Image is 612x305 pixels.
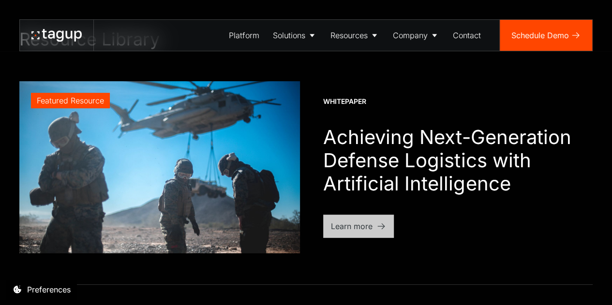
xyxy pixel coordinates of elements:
div: Featured Resource [37,95,104,106]
a: Solutions [266,20,324,51]
a: Schedule Demo [500,20,592,51]
div: Company [393,29,428,41]
a: Company [386,20,446,51]
div: Solutions [273,29,305,41]
div: Platform [229,29,259,41]
div: Resources [330,29,368,41]
a: Platform [222,20,266,51]
a: Contact [446,20,488,51]
a: Featured Resource [19,81,300,253]
div: Whitepaper [323,97,366,106]
a: Learn more [323,215,394,238]
div: Contact [453,29,481,41]
div: Learn more [331,220,373,232]
h1: Achieving Next-Generation Defense Logistics with Artificial Intelligence [323,126,593,195]
a: Resources [324,20,386,51]
div: Schedule Demo [511,29,569,41]
div: Preferences [27,284,71,295]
